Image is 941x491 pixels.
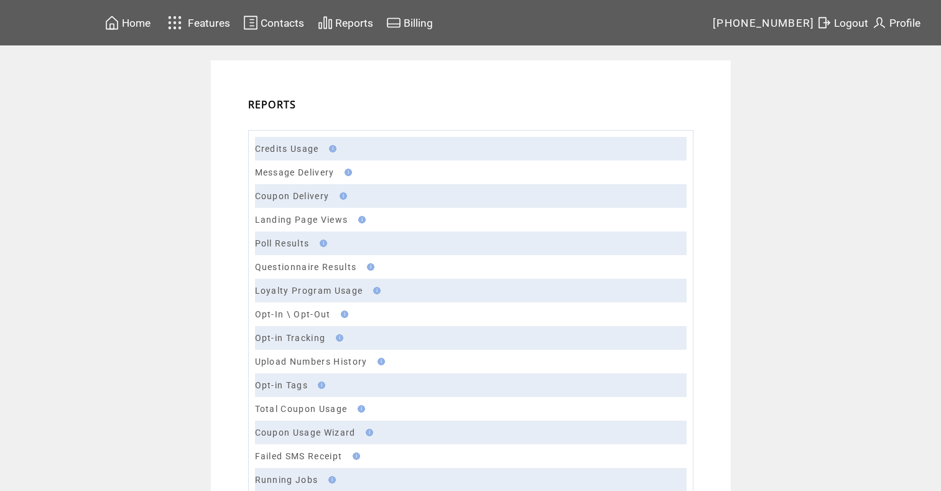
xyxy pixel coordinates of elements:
img: help.gif [362,429,373,436]
img: help.gif [374,358,385,365]
a: Landing Page Views [255,215,348,225]
img: help.gif [349,452,360,460]
img: help.gif [336,192,347,200]
img: help.gif [325,476,336,484]
span: Reports [335,17,373,29]
a: Profile [870,13,922,32]
img: help.gif [316,240,327,247]
img: help.gif [363,263,374,271]
span: Contacts [261,17,304,29]
img: help.gif [355,216,366,223]
img: features.svg [164,12,186,33]
a: Logout [815,13,870,32]
img: exit.svg [817,15,832,30]
a: Message Delivery [255,167,335,177]
span: Profile [889,17,920,29]
img: help.gif [337,311,348,318]
img: contacts.svg [243,15,258,30]
span: [PHONE_NUMBER] [713,17,815,29]
a: Running Jobs [255,475,318,485]
a: Credits Usage [255,144,319,154]
a: Opt-in Tags [255,380,308,390]
a: Total Coupon Usage [255,404,348,414]
a: Upload Numbers History [255,357,368,367]
a: Opt-in Tracking [255,333,326,343]
a: Billing [384,13,435,32]
a: Contacts [241,13,306,32]
span: Home [122,17,151,29]
img: profile.svg [872,15,887,30]
img: help.gif [325,145,336,152]
a: Opt-In \ Opt-Out [255,309,331,319]
a: Home [103,13,152,32]
span: REPORTS [248,98,297,111]
a: Reports [316,13,375,32]
a: Coupon Delivery [255,191,330,201]
img: help.gif [354,405,365,413]
img: home.svg [104,15,119,30]
img: help.gif [314,381,325,389]
img: help.gif [341,169,352,176]
span: Logout [834,17,868,29]
a: Poll Results [255,238,310,248]
span: Billing [404,17,433,29]
a: Features [162,11,233,35]
a: Failed SMS Receipt [255,451,343,461]
a: Questionnaire Results [255,262,357,272]
img: help.gif [332,334,343,342]
a: Loyalty Program Usage [255,286,363,296]
a: Coupon Usage Wizard [255,428,356,437]
span: Features [188,17,230,29]
img: chart.svg [318,15,333,30]
img: creidtcard.svg [386,15,401,30]
img: help.gif [369,287,381,294]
